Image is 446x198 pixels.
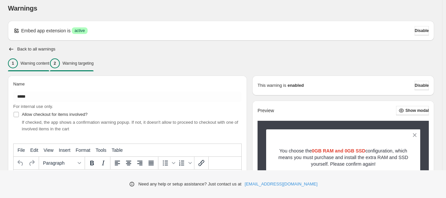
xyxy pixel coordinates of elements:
[30,148,38,153] span: Edit
[134,157,145,169] button: Align right
[50,58,60,68] div: 2
[13,104,53,109] span: For internal use only.
[22,120,238,131] span: If checked, the app shows a confirmation warning popup. If not, it doesn't allow to proceed to ch...
[43,160,75,166] span: Paragraph
[86,157,98,169] button: Bold
[145,157,157,169] button: Justify
[415,26,429,35] button: Disable
[22,112,88,117] span: Allow checkout for items involved?
[96,148,106,153] span: Tools
[17,47,56,52] h2: Back to all warnings
[245,181,317,187] a: [EMAIL_ADDRESS][DOMAIN_NAME]
[98,157,109,169] button: Italic
[258,82,286,89] p: This warning is
[312,148,365,153] strong: 0GB RAM and 0GB SSD
[112,148,123,153] span: Table
[40,157,83,169] button: Formats
[258,108,274,114] h2: Preview
[288,82,304,89] strong: enabled
[160,157,176,169] div: Bullet list
[8,5,37,12] span: Warnings
[415,83,429,88] span: Disable
[62,61,94,66] p: Warning targeting
[76,148,90,153] span: Format
[26,157,37,169] button: Redo
[278,148,409,167] p: You choose the configuration, which means you must purchase and install the extra RAM and SSD you...
[8,56,49,70] button: 1Warning content
[20,61,49,66] p: Warning content
[196,157,207,169] button: Insert/edit link
[3,5,225,17] body: Rich Text Area. Press ALT-0 for help.
[415,28,429,33] span: Disable
[396,106,429,115] button: Show modal
[405,108,429,113] span: Show modal
[59,148,70,153] span: Insert
[15,157,26,169] button: Undo
[13,82,25,86] span: Name
[176,157,193,169] div: Numbered list
[18,148,25,153] span: File
[112,157,123,169] button: Align left
[123,157,134,169] button: Align center
[8,58,18,68] div: 1
[415,81,429,90] button: Disable
[21,27,70,34] p: Embed app extension is
[74,28,85,33] span: active
[44,148,54,153] span: View
[50,56,94,70] button: 2Warning targeting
